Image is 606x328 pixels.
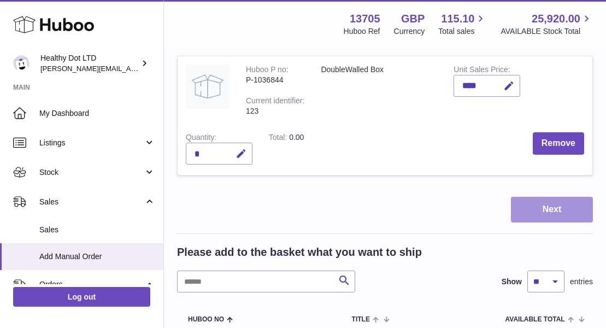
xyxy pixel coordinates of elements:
[505,316,565,323] span: AVAILABLE Total
[186,133,216,144] label: Quantity
[394,26,425,37] div: Currency
[501,11,593,37] a: 25,920.00 AVAILABLE Stock Total
[39,167,144,178] span: Stock
[39,225,155,235] span: Sales
[344,26,380,37] div: Huboo Ref
[511,197,593,222] button: Next
[39,279,144,290] span: Orders
[502,277,522,287] label: Show
[401,11,425,26] strong: GBP
[454,65,510,77] label: Unit Sales Price
[39,251,155,262] span: Add Manual Order
[246,96,304,108] div: Current identifier
[570,277,593,287] span: entries
[39,197,144,207] span: Sales
[177,245,422,260] h2: Please add to the basket what you want to ship
[289,133,304,142] span: 0.00
[13,287,150,307] a: Log out
[501,26,593,37] span: AVAILABLE Stock Total
[438,11,487,37] a: 115.10 Total sales
[269,133,289,144] label: Total
[532,11,580,26] span: 25,920.00
[40,53,139,74] div: Healthy Dot LTD
[39,138,144,148] span: Listings
[246,65,289,77] div: Huboo P no
[13,55,30,72] img: Dorothy@healthydot.com
[533,132,584,155] button: Remove
[186,65,230,108] img: DoubleWalled Box
[246,75,304,85] div: P-1036844
[350,11,380,26] strong: 13705
[438,26,487,37] span: Total sales
[313,56,445,124] td: DoubleWalled Box
[352,316,370,323] span: Title
[40,64,219,73] span: [PERSON_NAME][EMAIL_ADDRESS][DOMAIN_NAME]
[246,106,304,116] div: 123
[39,108,155,119] span: My Dashboard
[188,316,224,323] span: Huboo no
[441,11,474,26] span: 115.10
